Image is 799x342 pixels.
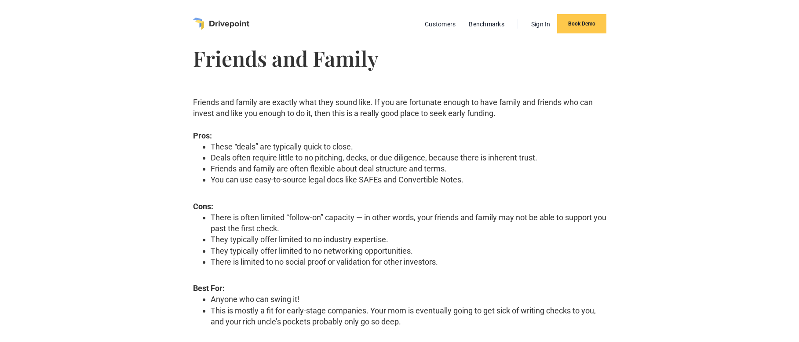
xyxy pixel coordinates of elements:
a: home [193,18,249,30]
li: They typically offer limited to no industry expertise. [211,234,606,245]
li: They typically offer limited to no networking opportunities. [211,245,606,256]
li: These “deals” are typically quick to close. [211,141,606,152]
strong: Best For: [193,284,225,293]
li: There is often limited “follow-on” capacity — in other words, your friends and family may not be ... [211,212,606,234]
strong: Cons: [193,202,213,211]
li: Deals often require little to no pitching, decks, or due diligence, because there is inherent trust. [211,152,606,163]
a: Book Demo [557,14,606,33]
li: This is mostly a fit for early-stage companies. Your mom is eventually going to get sick of writi... [211,305,606,327]
a: Sign In [527,18,555,30]
p: Friends and family are exactly what they sound like. If you are fortunate enough to have family a... [193,97,606,130]
li: You can use easy-to-source legal docs like SAFEs and Convertible Notes. [211,174,606,185]
a: Customers [420,18,460,30]
strong: Pros: [193,131,212,140]
a: Benchmarks [464,18,509,30]
li: There is limited to no social proof or validation for other investors. [211,256,606,267]
li: Friends and family are often flexible about deal structure and terms. [211,163,606,174]
li: Anyone who can swing it! [211,294,606,305]
h1: Friends and Family [193,47,606,69]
